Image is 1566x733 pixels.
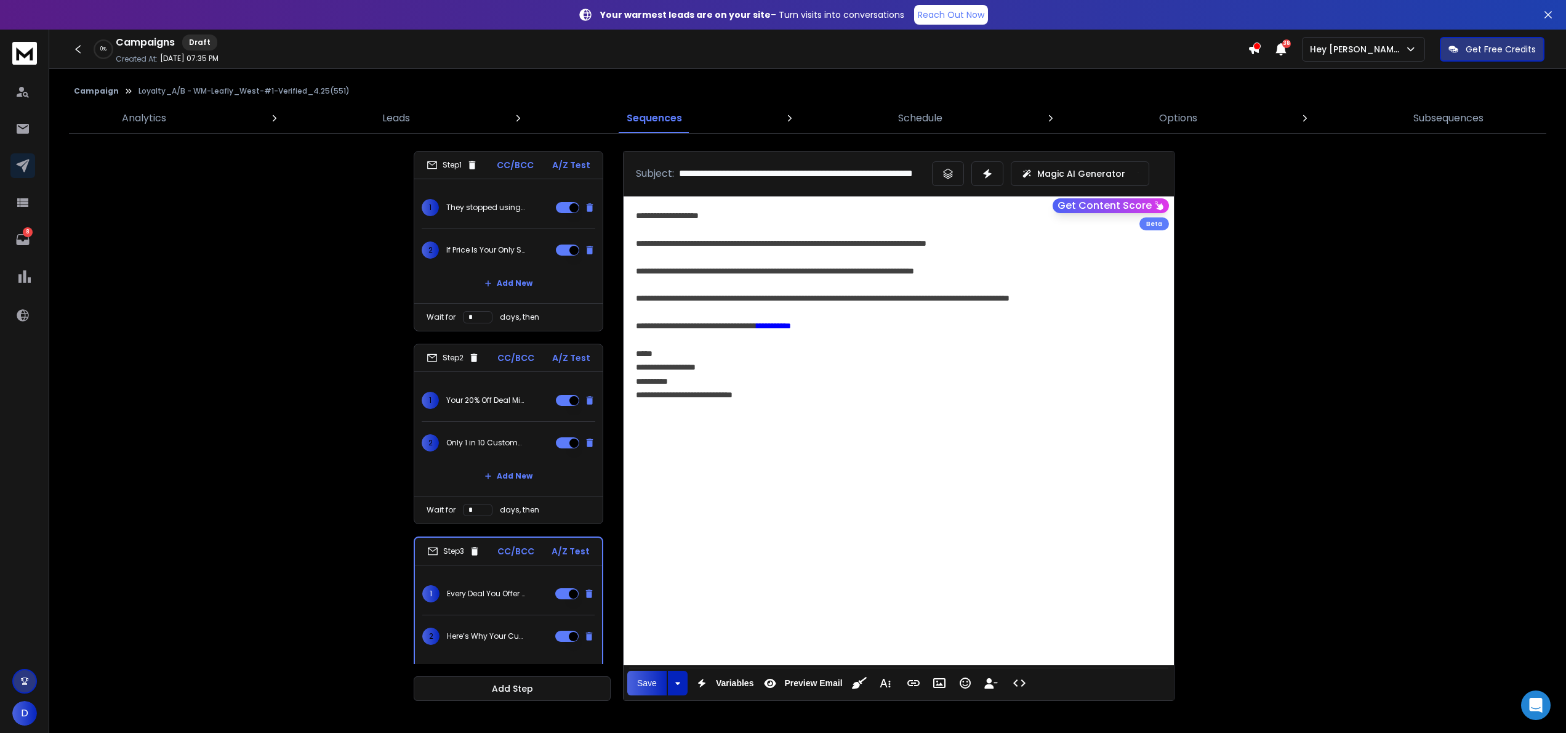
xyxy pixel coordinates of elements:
button: Save [627,671,667,695]
div: Step 3 [427,546,480,557]
span: 1 [422,585,440,602]
button: Add Step [414,676,611,701]
button: Clean HTML [848,671,871,695]
a: Sequences [619,103,689,133]
p: Reach Out Now [918,9,984,21]
p: Your 20% Off Deal Might Be the Most Expensive Mistake You’re Making. [446,395,525,405]
button: Add New [475,657,542,682]
span: 1 [422,199,439,216]
p: CC/BCC [497,352,534,364]
p: [DATE] 07:35 PM [160,54,219,63]
a: Schedule [891,103,950,133]
p: Options [1159,111,1197,126]
button: Magic AI Generator [1011,161,1149,186]
p: If Price Is Your Only Strategy—You’re Already Losing. [446,245,525,255]
p: days, then [500,505,539,515]
h1: Campaigns [116,35,175,50]
button: Insert Image (⌘P) [928,671,951,695]
p: Wait for [427,312,456,322]
div: Step 1 [427,160,478,171]
span: Variables [713,678,757,689]
button: Campaign [74,86,119,96]
button: Code View [1008,671,1031,695]
strong: Your warmest leads are on your site [600,9,771,21]
p: They stopped using SMS. Here’s why. [446,203,525,213]
a: 8 [10,227,35,252]
span: 2 [422,628,440,645]
a: Analytics [114,103,174,133]
a: Leads [375,103,417,133]
p: Analytics [122,111,166,126]
button: Emoticons [954,671,977,695]
button: Preview Email [758,671,845,695]
p: Leads [382,111,410,126]
a: Reach Out Now [914,5,988,25]
p: Subject: [636,166,674,181]
p: Get Free Credits [1466,43,1536,55]
button: Insert Link (⌘K) [902,671,925,695]
p: Wait for [427,505,456,515]
li: Step3CC/BCCA/Z Test1Every Deal You Offer Trains Customers to Wait for the Next One.2Here’s Why Yo... [414,537,603,718]
div: Step 2 [427,352,480,363]
button: Add New [475,464,542,488]
div: Open Intercom Messenger [1521,690,1551,720]
button: Insert Unsubscribe Link [979,671,1003,695]
img: logo [12,42,37,65]
p: Loyalty_A/B - WM-Leafly_West-#1-Verified_4.25(551) [139,86,350,96]
p: CC/BCC [497,159,534,171]
div: Draft [182,34,217,51]
li: Step2CC/BCCA/Z Test1Your 20% Off Deal Might Be the Most Expensive Mistake You’re Making.2Only 1 i... [414,344,603,524]
button: More Text [873,671,897,695]
button: D [12,701,37,726]
p: CC/BCC [497,545,534,557]
span: 2 [422,241,439,259]
a: Subsequences [1406,103,1491,133]
button: Get Content Score [1053,198,1169,213]
a: Options [1152,103,1205,133]
p: Sequences [627,111,682,126]
p: A/Z Test [552,545,590,557]
p: Subsequences [1413,111,1484,126]
p: – Turn visits into conversations [600,9,904,21]
p: Hey [PERSON_NAME] [1310,43,1405,55]
span: 2 [422,434,439,452]
div: Beta [1139,217,1169,230]
p: days, then [500,312,539,322]
li: Step1CC/BCCA/Z Test1They stopped using SMS. Here’s why.2If Price Is Your Only Strategy—You’re Alr... [414,151,603,331]
button: Get Free Credits [1440,37,1544,62]
p: Every Deal You Offer Trains Customers to Wait for the Next One. [447,589,526,599]
span: 1 [422,392,439,409]
p: 0 % [100,46,106,53]
button: Add New [475,271,542,296]
p: A/Z Test [552,352,590,364]
p: Created At: [116,54,158,64]
p: Schedule [898,111,942,126]
p: Here’s Why Your Customers Forgot About You. [447,631,526,641]
p: Magic AI Generator [1037,168,1125,180]
span: Preview Email [782,678,845,689]
p: A/Z Test [552,159,590,171]
p: 8 [23,227,33,237]
button: Variables [690,671,757,695]
span: 38 [1282,39,1291,48]
p: Only 1 in 10 Customers Come Back—Let’s Fix That. [446,438,525,448]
